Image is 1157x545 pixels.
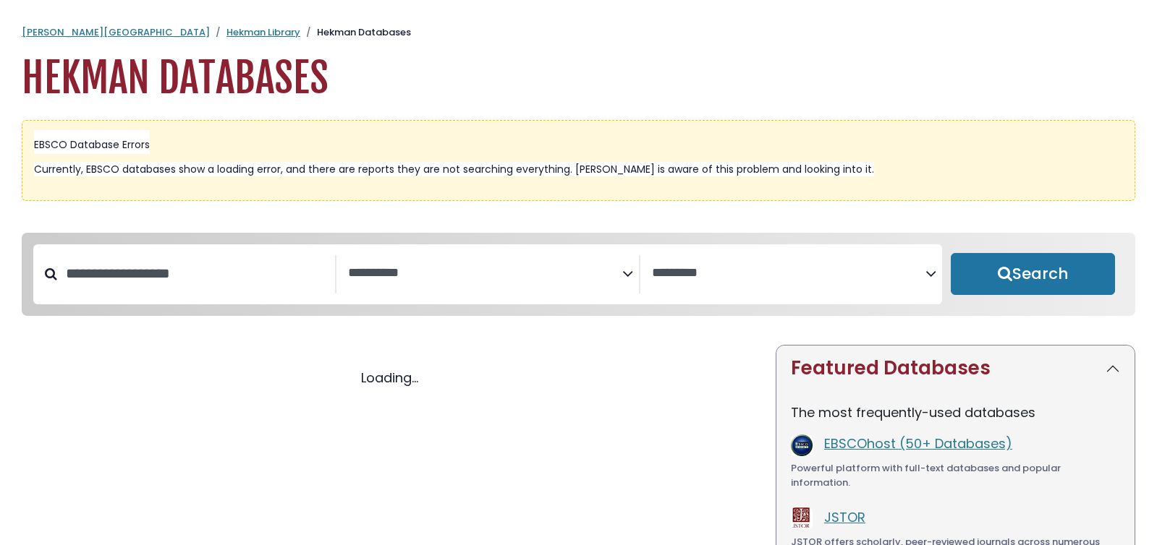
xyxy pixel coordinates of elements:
[348,266,622,281] textarea: Search
[34,137,150,152] span: EBSCO Database Errors
[791,461,1120,489] div: Powerful platform with full-text databases and popular information.
[652,266,925,281] textarea: Search
[824,508,865,526] a: JSTOR
[824,434,1012,452] a: EBSCOhost (50+ Databases)
[22,25,210,39] a: [PERSON_NAME][GEOGRAPHIC_DATA]
[57,262,335,286] input: Search database by title or keyword
[226,25,300,39] a: Hekman Library
[22,54,1135,103] h1: Hekman Databases
[22,368,758,387] div: Loading...
[300,25,411,40] li: Hekman Databases
[776,346,1135,391] button: Featured Databases
[791,403,1120,422] p: The most frequently-used databases
[22,25,1135,40] nav: breadcrumb
[22,233,1135,317] nav: Search filters
[34,162,874,176] span: Currently, EBSCO databases show a loading error, and there are reports they are not searching eve...
[951,253,1115,295] button: Submit for Search Results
